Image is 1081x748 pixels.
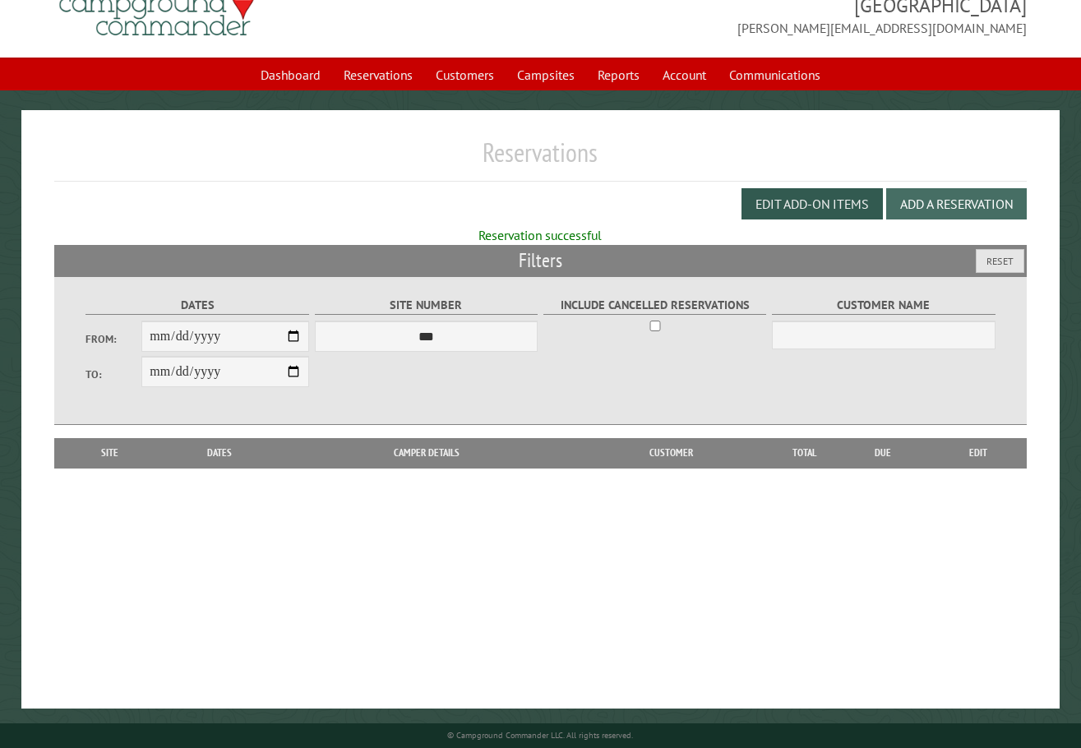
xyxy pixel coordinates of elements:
[588,59,649,90] a: Reports
[886,188,1027,219] button: Add a Reservation
[334,59,423,90] a: Reservations
[838,438,929,468] th: Due
[62,438,157,468] th: Site
[653,59,716,90] a: Account
[447,730,633,741] small: © Campground Commander LLC. All rights reserved.
[741,188,883,219] button: Edit Add-on Items
[507,59,584,90] a: Campsites
[719,59,830,90] a: Communications
[157,438,281,468] th: Dates
[54,136,1028,182] h1: Reservations
[543,296,767,315] label: Include Cancelled Reservations
[281,438,571,468] th: Camper Details
[85,367,141,382] label: To:
[54,226,1028,244] div: Reservation successful
[772,438,838,468] th: Total
[976,249,1024,273] button: Reset
[85,296,309,315] label: Dates
[772,296,996,315] label: Customer Name
[315,296,538,315] label: Site Number
[251,59,330,90] a: Dashboard
[571,438,772,468] th: Customer
[85,331,141,347] label: From:
[929,438,1027,468] th: Edit
[426,59,504,90] a: Customers
[54,245,1028,276] h2: Filters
